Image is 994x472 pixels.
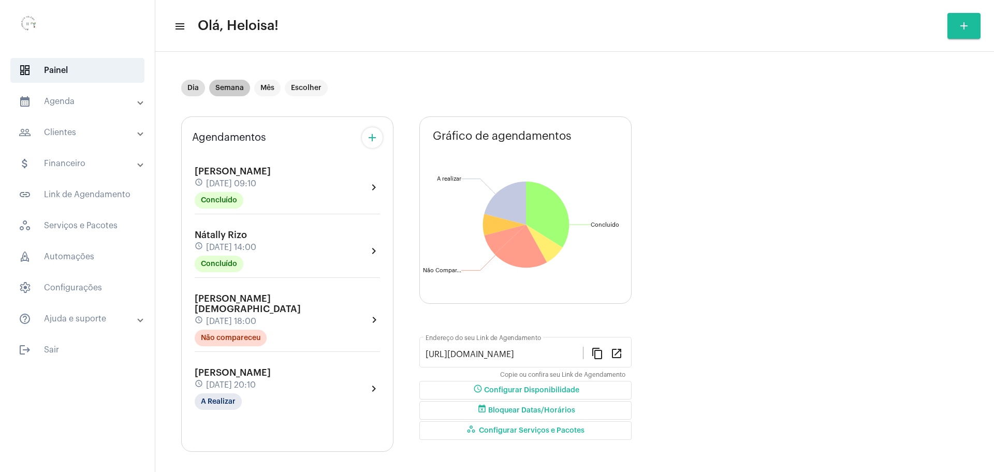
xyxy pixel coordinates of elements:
[195,379,204,391] mat-icon: schedule
[19,313,31,325] mat-icon: sidenav icon
[472,384,484,396] mat-icon: schedule
[195,393,242,410] mat-chip: A Realizar
[181,80,205,96] mat-chip: Dia
[206,380,256,390] span: [DATE] 20:10
[195,230,247,240] span: Nátally Rizo
[10,213,144,238] span: Serviços e Pacotes
[368,382,380,395] mat-icon: chevron_right
[19,95,31,108] mat-icon: sidenav icon
[6,151,155,176] mat-expansion-panel-header: sidenav iconFinanceiro
[958,20,970,32] mat-icon: add
[368,181,380,194] mat-icon: chevron_right
[476,404,488,417] mat-icon: event_busy
[19,282,31,294] span: sidenav icon
[366,131,378,144] mat-icon: add
[6,306,155,331] mat-expansion-panel-header: sidenav iconAjuda e suporte
[209,80,250,96] mat-chip: Semana
[10,275,144,300] span: Configurações
[19,313,138,325] mat-panel-title: Ajuda e suporte
[10,337,144,362] span: Sair
[19,188,31,201] mat-icon: sidenav icon
[19,95,138,108] mat-panel-title: Agenda
[500,372,625,379] mat-hint: Copie ou confira seu Link de Agendamento
[6,120,155,145] mat-expansion-panel-header: sidenav iconClientes
[206,243,256,252] span: [DATE] 14:00
[206,179,256,188] span: [DATE] 09:10
[195,368,271,377] span: [PERSON_NAME]
[423,268,461,273] text: Não Compar...
[6,89,155,114] mat-expansion-panel-header: sidenav iconAgenda
[198,18,279,34] span: Olá, Heloisa!
[433,130,572,142] span: Gráfico de agendamentos
[591,347,604,359] mat-icon: content_copy
[19,126,138,139] mat-panel-title: Clientes
[472,387,579,394] span: Configurar Disponibilidade
[368,314,380,326] mat-icon: chevron_right
[19,250,31,263] span: sidenav icon
[610,347,623,359] mat-icon: open_in_new
[195,167,271,176] span: [PERSON_NAME]
[174,20,184,33] mat-icon: sidenav icon
[591,222,619,228] text: Concluído
[466,427,584,434] span: Configurar Serviços e Pacotes
[195,316,204,327] mat-icon: schedule
[419,381,632,400] button: Configurar Disponibilidade
[206,317,256,326] span: [DATE] 18:00
[195,192,243,209] mat-chip: Concluído
[10,182,144,207] span: Link de Agendamento
[419,421,632,440] button: Configurar Serviços e Pacotes
[195,330,267,346] mat-chip: Não compareceu
[285,80,328,96] mat-chip: Escolher
[19,64,31,77] span: sidenav icon
[466,424,479,437] mat-icon: workspaces_outlined
[10,244,144,269] span: Automações
[19,157,31,170] mat-icon: sidenav icon
[192,132,266,143] span: Agendamentos
[195,294,301,314] span: [PERSON_NAME][DEMOGRAPHIC_DATA]
[437,176,461,182] text: A realizar
[195,178,204,189] mat-icon: schedule
[195,242,204,253] mat-icon: schedule
[8,5,50,47] img: 0d939d3e-dcd2-0964-4adc-7f8e0d1a206f.png
[19,344,31,356] mat-icon: sidenav icon
[368,245,380,257] mat-icon: chevron_right
[19,157,138,170] mat-panel-title: Financeiro
[426,350,583,359] input: Link
[19,219,31,232] span: sidenav icon
[19,126,31,139] mat-icon: sidenav icon
[254,80,281,96] mat-chip: Mês
[10,58,144,83] span: Painel
[419,401,632,420] button: Bloquear Datas/Horários
[476,407,575,414] span: Bloquear Datas/Horários
[195,256,243,272] mat-chip: Concluído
